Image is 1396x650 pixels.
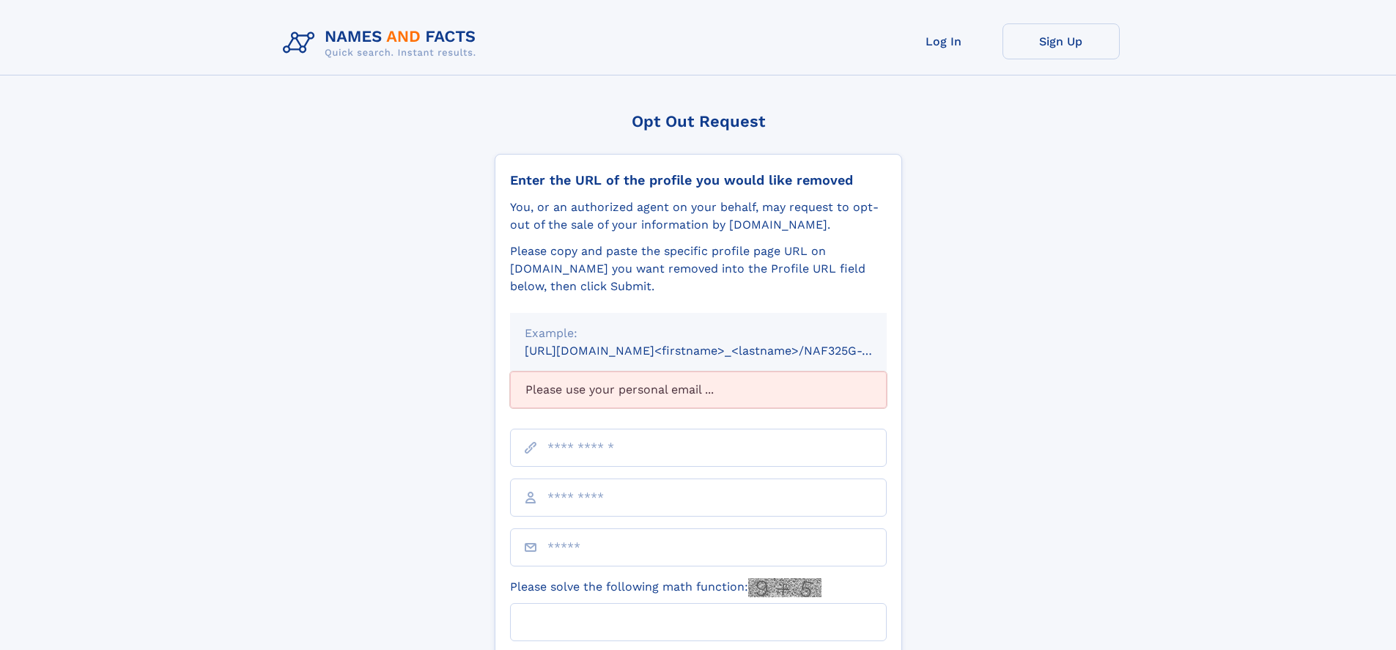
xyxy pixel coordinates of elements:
small: [URL][DOMAIN_NAME]<firstname>_<lastname>/NAF325G-xxxxxxxx [525,344,915,358]
div: Enter the URL of the profile you would like removed [510,172,887,188]
div: Please use your personal email ... [510,372,887,408]
a: Log In [885,23,1002,59]
img: Logo Names and Facts [277,23,488,63]
label: Please solve the following math function: [510,578,821,597]
div: Please copy and paste the specific profile page URL on [DOMAIN_NAME] you want removed into the Pr... [510,243,887,295]
a: Sign Up [1002,23,1120,59]
div: You, or an authorized agent on your behalf, may request to opt-out of the sale of your informatio... [510,199,887,234]
div: Example: [525,325,872,342]
div: Opt Out Request [495,112,902,130]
